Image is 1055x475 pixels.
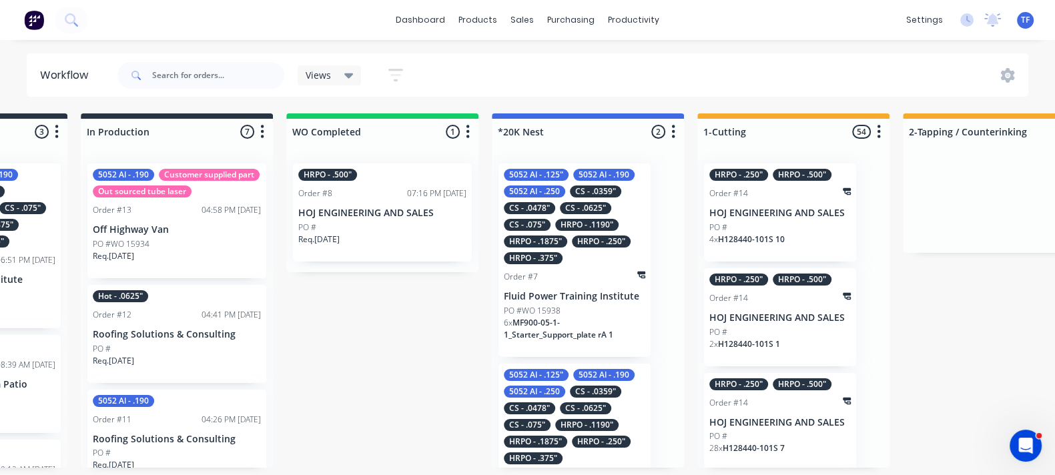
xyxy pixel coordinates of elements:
[407,187,466,199] div: 07:16 PM [DATE]
[709,442,723,454] span: 28 x
[298,233,340,246] p: Req. [DATE]
[298,187,332,199] div: Order #8
[93,185,192,197] div: Out sourced tube laser
[709,221,727,233] p: PO #
[504,252,563,264] div: HRPO - .375"
[93,343,111,355] p: PO #
[709,187,748,199] div: Order #14
[573,169,635,181] div: 5052 Al - .190
[773,378,831,390] div: HRPO - .500"
[504,169,569,181] div: 5052 Al - .125"
[709,378,768,390] div: HRPO - .250"
[709,338,718,350] span: 2 x
[709,292,748,304] div: Order #14
[504,317,512,328] span: 6 x
[93,169,154,181] div: 5052 Al - .190
[93,309,131,321] div: Order #12
[93,329,261,340] p: Roofing Solutions & Consulting
[504,291,645,302] p: Fluid Power Training Institute
[560,402,611,414] div: CS - .0625"
[504,185,565,197] div: 5052 Al - .250
[93,238,149,250] p: PO #WO 15934
[93,414,131,426] div: Order #11
[504,271,538,283] div: Order #7
[1021,14,1030,26] span: TF
[93,204,131,216] div: Order #13
[93,290,148,302] div: Hot - .0625"
[900,10,950,30] div: settings
[159,169,260,181] div: Customer supplied part
[504,235,567,248] div: HRPO - .1875"
[298,221,316,233] p: PO #
[452,10,504,30] div: products
[709,169,768,181] div: HRPO - .250"
[504,419,551,431] div: CS - .075"
[504,436,567,448] div: HRPO - .1875"
[709,430,727,442] p: PO #
[504,202,555,214] div: CS - .0478"
[723,442,785,454] span: H128440-101S 7
[152,62,284,89] input: Search for orders...
[504,219,551,231] div: CS - .075"
[555,419,619,431] div: HRPO - .1190"
[1010,430,1042,462] iframe: Intercom live chat
[709,207,851,219] p: HOJ ENGINEERING AND SALES
[93,459,134,471] p: Req. [DATE]
[709,326,727,338] p: PO #
[24,10,44,30] img: Factory
[704,373,856,471] div: HRPO - .250"HRPO - .500"Order #14HOJ ENGINEERING AND SALESPO #28xH128440-101S 7
[704,163,856,262] div: HRPO - .250"HRPO - .500"Order #14HOJ ENGINEERING AND SALESPO #4xH128440-101S 10
[93,355,134,367] p: Req. [DATE]
[306,68,331,82] span: Views
[504,369,569,381] div: 5052 Al - .125"
[601,10,666,30] div: productivity
[572,436,631,448] div: HRPO - .250"
[93,250,134,262] p: Req. [DATE]
[718,338,780,350] span: H128440-101S 1
[504,452,563,464] div: HRPO - .375"
[40,67,95,83] div: Workflow
[389,10,452,30] a: dashboard
[293,163,472,262] div: HRPO - .500"Order #807:16 PM [DATE]HOJ ENGINEERING AND SALESPO #Req.[DATE]
[718,233,785,245] span: H128440-101S 10
[87,285,266,383] div: Hot - .0625"Order #1204:41 PM [DATE]Roofing Solutions & ConsultingPO #Req.[DATE]
[709,417,851,428] p: HOJ ENGINEERING AND SALES
[298,169,357,181] div: HRPO - .500"
[560,202,611,214] div: CS - .0625"
[570,185,621,197] div: CS - .0359"
[709,312,851,324] p: HOJ ENGINEERING AND SALES
[504,402,555,414] div: CS - .0478"
[504,305,561,317] p: PO #WO 15938
[298,207,466,219] p: HOJ ENGINEERING AND SALES
[773,274,831,286] div: HRPO - .500"
[93,224,261,235] p: Off Highway Van
[570,386,621,398] div: CS - .0359"
[709,274,768,286] div: HRPO - .250"
[504,386,565,398] div: 5052 Al - .250
[572,235,631,248] div: HRPO - .250"
[498,163,651,357] div: 5052 Al - .125"5052 Al - .1905052 Al - .250CS - .0359"CS - .0478"CS - .0625"CS - .075"HRPO - .119...
[93,434,261,445] p: Roofing Solutions & Consulting
[709,397,748,409] div: Order #14
[504,10,541,30] div: sales
[709,233,718,245] span: 4 x
[555,219,619,231] div: HRPO - .1190"
[573,369,635,381] div: 5052 Al - .190
[504,317,613,340] span: MF900-05-1-1_Starter_Support_plate rA 1
[93,395,154,407] div: 5052 Al - .190
[773,169,831,181] div: HRPO - .500"
[93,447,111,459] p: PO #
[704,268,856,366] div: HRPO - .250"HRPO - .500"Order #14HOJ ENGINEERING AND SALESPO #2xH128440-101S 1
[541,10,601,30] div: purchasing
[87,163,266,278] div: 5052 Al - .190Customer supplied partOut sourced tube laserOrder #1304:58 PM [DATE]Off Highway Van...
[202,414,261,426] div: 04:26 PM [DATE]
[202,204,261,216] div: 04:58 PM [DATE]
[202,309,261,321] div: 04:41 PM [DATE]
